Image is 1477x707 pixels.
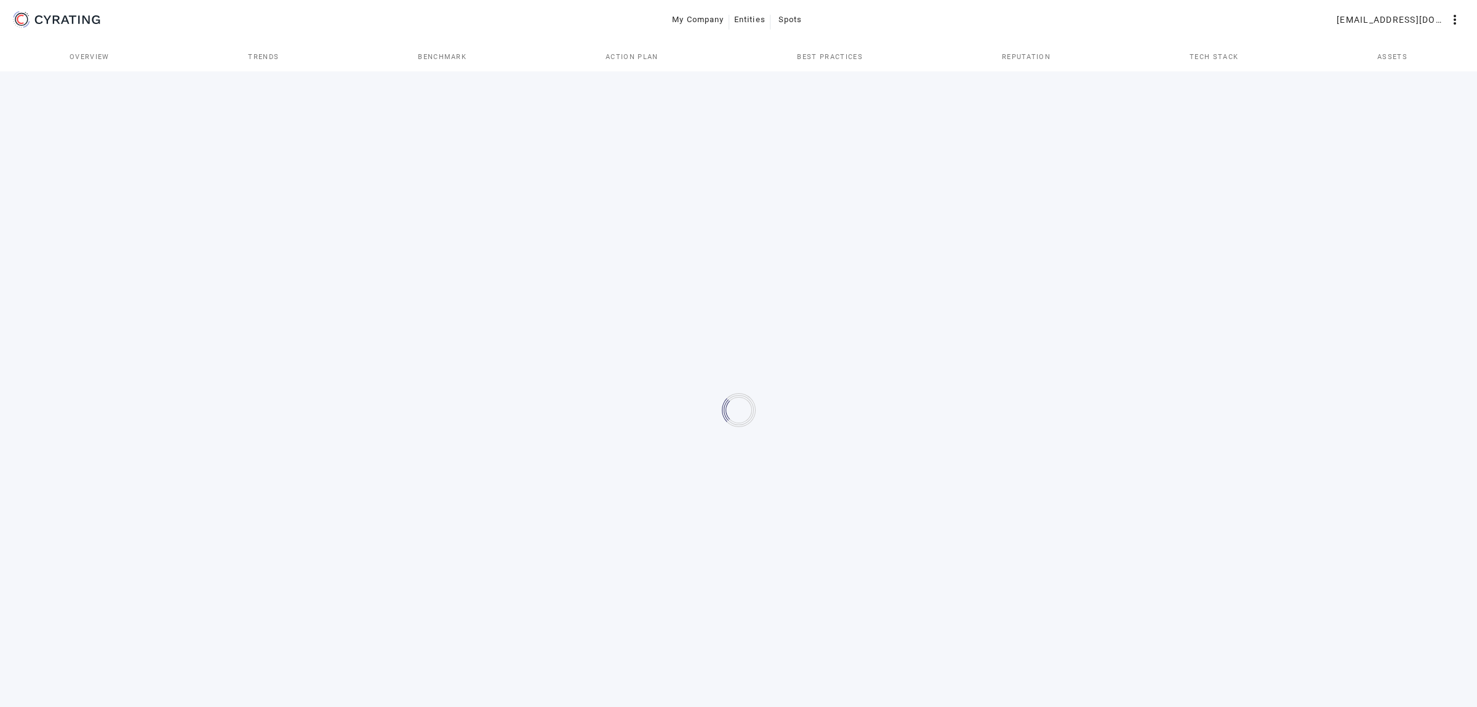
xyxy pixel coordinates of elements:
span: Entities [734,10,766,30]
span: [EMAIL_ADDRESS][DOMAIN_NAME] [1337,10,1447,30]
span: Overview [70,54,110,60]
span: My Company [672,10,724,30]
button: Spots [771,9,810,31]
span: Benchmark [418,54,466,60]
span: Trends [248,54,279,60]
span: Tech Stack [1190,54,1238,60]
span: Spots [779,10,803,30]
iframe: Ouvre un widget dans lequel vous pouvez trouver plus d’informations [12,670,105,701]
span: Action Plan [606,54,658,60]
button: My Company [667,9,729,31]
button: [EMAIL_ADDRESS][DOMAIN_NAME] [1332,9,1467,31]
span: Assets [1377,54,1407,60]
span: Best practices [797,54,862,60]
mat-icon: more_vert [1447,12,1462,27]
span: Reputation [1002,54,1051,60]
button: Entities [729,9,771,31]
g: CYRATING [35,15,100,24]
